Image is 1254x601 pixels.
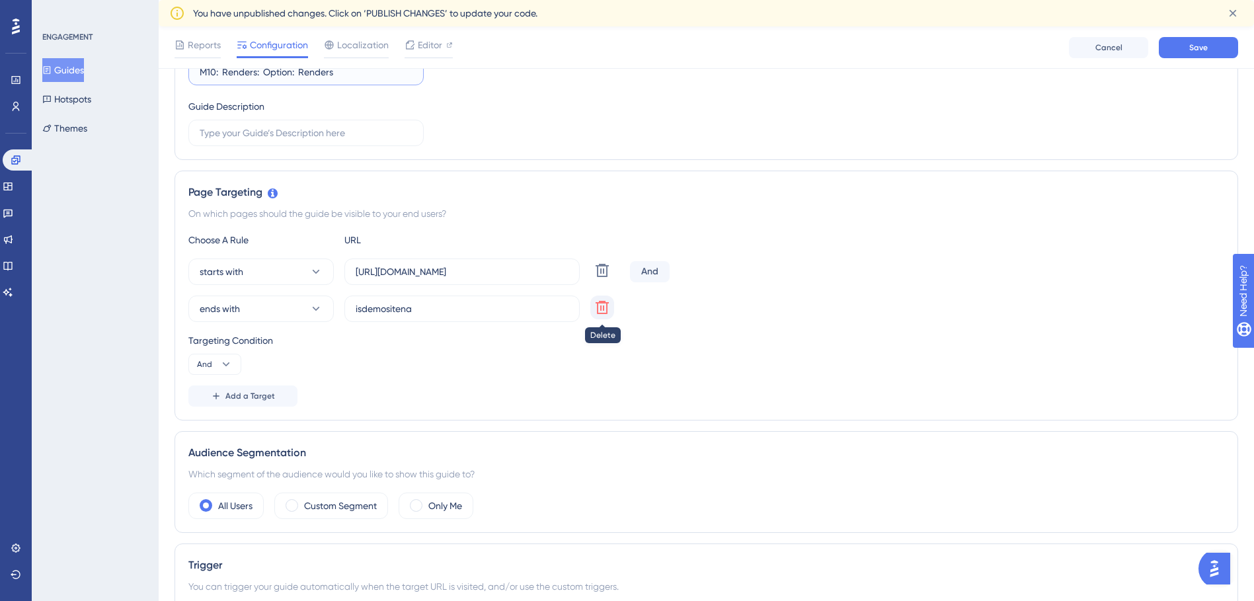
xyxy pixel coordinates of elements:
[225,391,275,401] span: Add a Target
[188,445,1224,461] div: Audience Segmentation
[42,32,93,42] div: ENGAGEMENT
[188,37,221,53] span: Reports
[304,498,377,514] label: Custom Segment
[200,301,240,317] span: ends with
[188,184,1224,200] div: Page Targeting
[188,333,1224,348] div: Targeting Condition
[188,99,264,114] div: Guide Description
[218,498,253,514] label: All Users
[630,261,670,282] div: And
[200,65,412,79] input: Type your Guide’s Name here
[356,264,568,279] input: yourwebsite.com/path
[188,232,334,248] div: Choose A Rule
[356,301,568,316] input: yourwebsite.com/path
[1069,37,1148,58] button: Cancel
[250,37,308,53] span: Configuration
[337,37,389,53] span: Localization
[188,579,1224,594] div: You can trigger your guide automatically when the target URL is visited, and/or use the custom tr...
[193,5,537,21] span: You have unpublished changes. Click on ‘PUBLISH CHANGES’ to update your code.
[1159,37,1238,58] button: Save
[200,264,243,280] span: starts with
[197,359,212,370] span: And
[344,232,490,248] div: URL
[188,296,334,322] button: ends with
[31,3,83,19] span: Need Help?
[42,58,84,82] button: Guides
[1198,549,1238,588] iframe: UserGuiding AI Assistant Launcher
[42,87,91,111] button: Hotspots
[188,557,1224,573] div: Trigger
[42,116,87,140] button: Themes
[1095,42,1122,53] span: Cancel
[428,498,462,514] label: Only Me
[418,37,442,53] span: Editor
[188,466,1224,482] div: Which segment of the audience would you like to show this guide to?
[188,385,297,407] button: Add a Target
[200,126,412,140] input: Type your Guide’s Description here
[188,354,241,375] button: And
[1189,42,1208,53] span: Save
[188,259,334,285] button: starts with
[188,206,1224,221] div: On which pages should the guide be visible to your end users?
